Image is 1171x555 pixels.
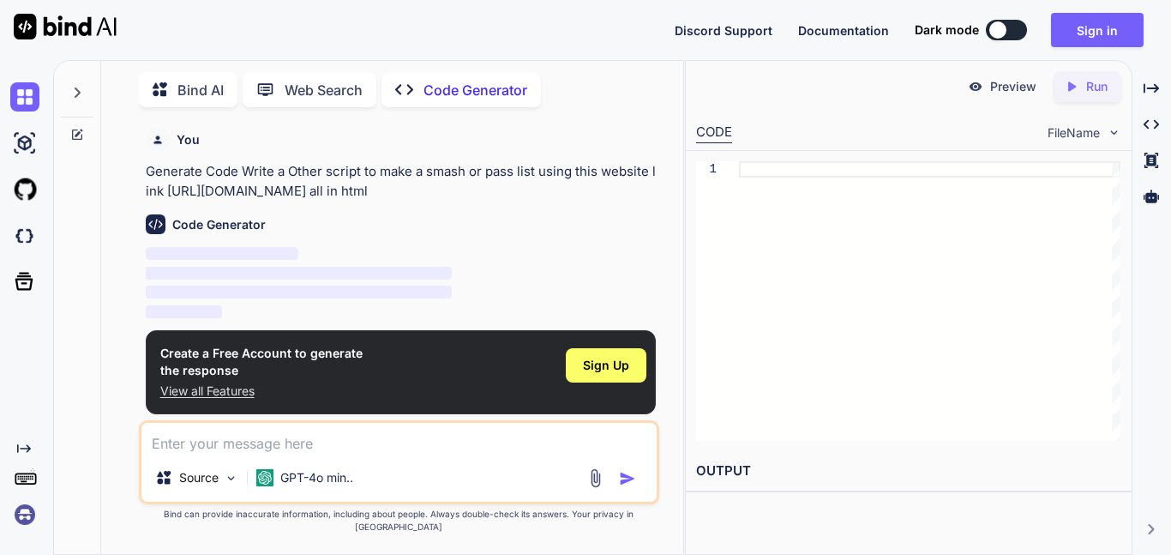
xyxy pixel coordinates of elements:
p: Code Generator [423,80,527,100]
img: chevron down [1107,125,1121,140]
img: ai-studio [10,129,39,158]
p: View all Features [160,383,363,400]
p: GPT-4o min.. [280,469,353,486]
img: Bind AI [14,14,117,39]
p: Generate Code Write a Other script to make a smash or pass list using this website link [URL][DOM... [146,162,656,201]
div: 1 [696,161,717,178]
h6: You [177,131,200,148]
button: Discord Support [675,21,772,39]
h1: Create a Free Account to generate the response [160,345,363,379]
img: icon [619,470,636,487]
p: Bind AI [177,80,224,100]
span: Documentation [798,23,889,38]
span: ‌ [146,247,299,260]
img: preview [968,79,983,94]
p: Run [1086,78,1108,95]
span: Discord Support [675,23,772,38]
button: Sign in [1051,13,1144,47]
span: ‌ [146,286,452,299]
span: Dark mode [915,21,979,39]
p: Source [179,469,219,486]
img: darkCloudIdeIcon [10,221,39,250]
span: ‌ [146,305,222,318]
img: githubLight [10,175,39,204]
img: attachment [585,468,605,488]
span: Sign Up [583,357,629,374]
p: Bind can provide inaccurate information, including about people. Always double-check its answers.... [139,508,659,534]
span: ‌ [146,267,452,280]
h2: OUTPUT [686,451,1132,492]
img: Pick Models [224,471,238,486]
img: GPT-4o mini [256,469,273,486]
img: signin [10,500,39,529]
div: CODE [696,123,732,143]
h6: Code Generator [172,216,266,233]
img: chat [10,82,39,112]
span: FileName [1048,124,1100,142]
p: Preview [990,78,1036,95]
p: Web Search [285,80,363,100]
button: Documentation [798,21,889,39]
